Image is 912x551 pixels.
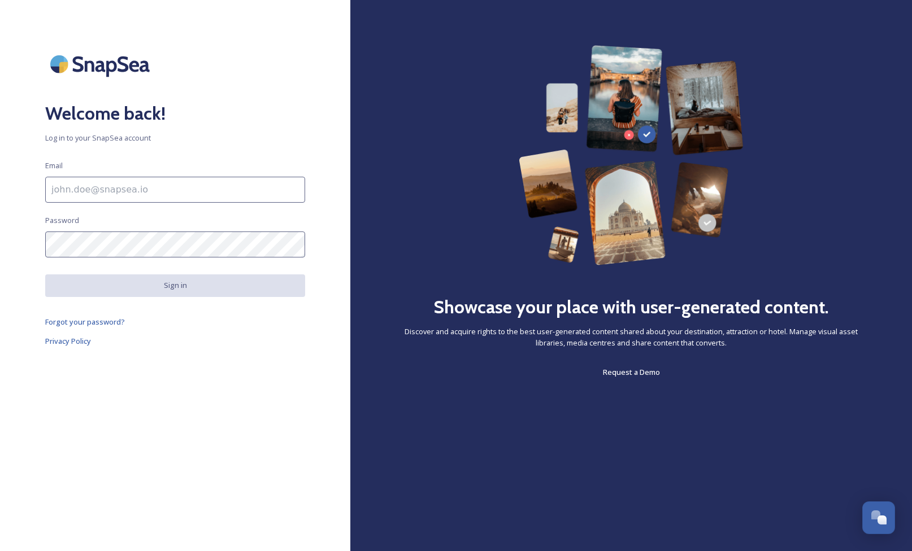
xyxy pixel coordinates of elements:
[45,215,79,226] span: Password
[396,326,867,348] span: Discover and acquire rights to the best user-generated content shared about your destination, att...
[45,100,305,127] h2: Welcome back!
[603,365,660,379] a: Request a Demo
[433,294,829,321] h2: Showcase your place with user-generated content.
[45,160,63,171] span: Email
[45,274,305,296] button: Sign in
[45,45,158,83] img: SnapSea Logo
[45,334,305,348] a: Privacy Policy
[45,177,305,203] input: john.doe@snapsea.io
[45,317,125,327] span: Forgot your password?
[45,336,91,346] span: Privacy Policy
[45,315,305,329] a: Forgot your password?
[603,367,660,377] span: Request a Demo
[519,45,744,265] img: 63b42ca75bacad526042e722_Group%20154-p-800.png
[45,133,305,143] span: Log in to your SnapSea account
[862,501,895,534] button: Open Chat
